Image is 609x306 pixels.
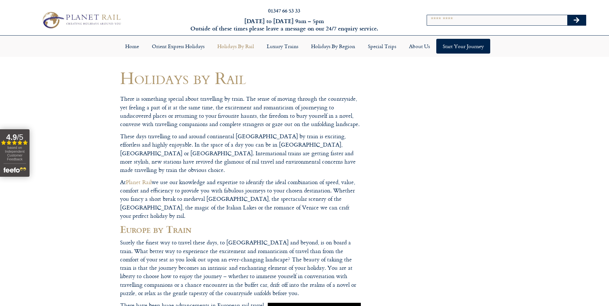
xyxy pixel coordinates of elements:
[120,132,361,174] p: These days travelling to and around continental [GEOGRAPHIC_DATA] by train is exciting, effortles...
[126,178,152,186] a: Planet Rail
[403,39,436,54] a: About Us
[211,39,260,54] a: Holidays by Rail
[260,39,305,54] a: Luxury Trains
[120,238,361,297] p: Surely the finest way to travel these days, to [GEOGRAPHIC_DATA] and beyond, is on board a train....
[164,17,405,32] h6: [DATE] to [DATE] 9am – 5pm Outside of these times please leave a message on our 24/7 enquiry serv...
[361,39,403,54] a: Special Trips
[120,178,361,220] p: At we use our knowledge and expertise to identify the ideal combination of speed, value, comfort ...
[436,39,490,54] a: Start your Journey
[119,39,145,54] a: Home
[120,224,361,235] h2: Europe by Train
[145,39,211,54] a: Orient Express Holidays
[305,39,361,54] a: Holidays by Region
[3,39,606,54] nav: Menu
[120,68,361,87] h1: Holidays by Rail
[120,95,361,128] p: There is something special about travelling by train. The sense of moving through the countryside...
[567,15,586,25] button: Search
[39,10,123,30] img: Planet Rail Train Holidays Logo
[268,7,300,14] a: 01347 66 53 33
